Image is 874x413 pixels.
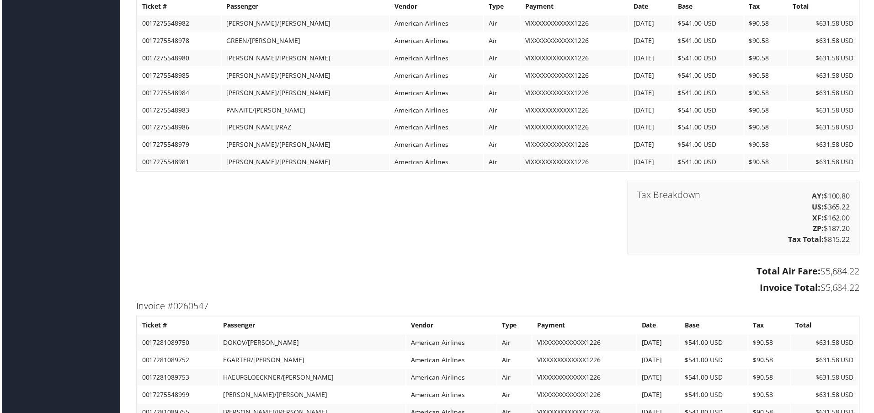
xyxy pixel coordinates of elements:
td: 0017275548982 [136,16,220,32]
td: American Airlines [406,336,497,353]
td: $631.58 USD [790,50,860,67]
td: VIXXXXXXXXXXXX1226 [521,16,629,32]
strong: ZP: [815,225,826,235]
td: [PERSON_NAME]/[PERSON_NAME] [221,85,389,102]
td: 0017275548984 [136,85,220,102]
th: Date [638,319,681,335]
td: $90.58 [746,33,789,49]
td: 0017281089750 [136,336,217,353]
td: [DATE] [630,155,674,171]
td: $631.58 USD [790,16,860,32]
td: VIXXXXXXXXXXXX1226 [533,336,637,353]
td: VIXXXXXXXXXXXX1226 [521,120,629,136]
td: $631.58 USD [790,120,860,136]
td: Air [485,16,520,32]
h3: Invoice #0260547 [135,301,862,314]
td: HAEUFGLOECKNER/[PERSON_NAME] [218,371,405,387]
td: $90.58 [750,354,792,370]
td: 0017275548978 [136,33,220,49]
td: $90.58 [746,68,789,84]
h3: Tax Breakdown [638,191,702,200]
td: $541.00 USD [675,16,745,32]
td: $631.58 USD [793,371,860,387]
td: Air [485,120,520,136]
td: VIXXXXXXXXXXXX1226 [533,371,637,387]
td: $631.58 USD [790,155,860,171]
th: Type [498,319,532,335]
td: American Airlines [390,120,484,136]
td: VIXXXXXXXXXXXX1226 [521,85,629,102]
td: 0017275548983 [136,102,220,119]
td: $541.00 USD [675,137,745,154]
td: $90.58 [746,16,789,32]
td: 0017275548981 [136,155,220,171]
td: Air [485,33,520,49]
td: American Airlines [390,68,484,84]
td: $90.58 [746,137,789,154]
td: $541.00 USD [675,68,745,84]
td: VIXXXXXXXXXXXX1226 [521,68,629,84]
td: VIXXXXXXXXXXXX1226 [521,102,629,119]
strong: AY: [814,192,826,202]
strong: Invoice Total: [762,283,822,295]
td: [DATE] [630,85,674,102]
td: $631.58 USD [790,102,860,119]
strong: US: [814,203,826,213]
td: EGARTER/[PERSON_NAME] [218,354,405,370]
td: $541.00 USD [675,120,745,136]
td: American Airlines [390,33,484,49]
h3: $5,684.22 [135,266,862,279]
td: Air [485,50,520,67]
td: 0017281089753 [136,371,217,387]
td: $631.58 USD [790,85,860,102]
td: Air [485,155,520,171]
td: [PERSON_NAME]/[PERSON_NAME] [221,16,389,32]
td: Air [485,102,520,119]
th: Tax [750,319,792,335]
td: [DATE] [638,354,681,370]
td: 0017281089752 [136,354,217,370]
td: 0017275548999 [136,388,217,405]
td: [PERSON_NAME]/RAZ [221,120,389,136]
th: Base [682,319,749,335]
td: [PERSON_NAME]/[PERSON_NAME] [221,50,389,67]
h3: $5,684.22 [135,283,862,295]
td: American Airlines [390,102,484,119]
td: $631.58 USD [793,354,860,370]
td: VIXXXXXXXXXXXX1226 [521,50,629,67]
td: PANAITE/[PERSON_NAME] [221,102,389,119]
strong: Total Air Fare: [758,266,822,279]
td: Air [498,388,532,405]
td: [PERSON_NAME]/[PERSON_NAME] [221,137,389,154]
td: [DATE] [630,68,674,84]
td: $541.00 USD [682,354,749,370]
td: Air [485,85,520,102]
td: [DATE] [630,50,674,67]
td: American Airlines [390,137,484,154]
td: American Airlines [406,388,497,405]
td: GREEN/[PERSON_NAME] [221,33,389,49]
td: VIXXXXXXXXXXXX1226 [533,388,637,405]
td: $631.58 USD [790,137,860,154]
td: $90.58 [746,50,789,67]
td: $631.58 USD [793,388,860,405]
td: $90.58 [746,85,789,102]
td: Air [498,371,532,387]
td: $90.58 [746,120,789,136]
td: $90.58 [750,336,792,353]
strong: Tax Total: [790,236,826,246]
td: [PERSON_NAME]/[PERSON_NAME] [221,155,389,171]
td: Air [485,68,520,84]
td: [DATE] [638,336,681,353]
td: [PERSON_NAME]/[PERSON_NAME] [218,388,405,405]
td: Air [498,354,532,370]
td: VIXXXXXXXXXXXX1226 [521,155,629,171]
td: 0017275548980 [136,50,220,67]
td: $541.00 USD [682,336,749,353]
td: American Airlines [390,16,484,32]
td: [DATE] [630,33,674,49]
td: VIXXXXXXXXXXXX1226 [521,33,629,49]
th: Passenger [218,319,405,335]
td: [DATE] [638,371,681,387]
td: $541.00 USD [675,102,745,119]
